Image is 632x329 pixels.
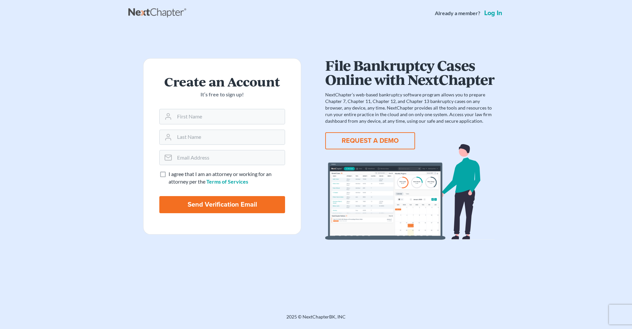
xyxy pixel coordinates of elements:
[159,74,285,88] h2: Create an Account
[206,178,248,185] a: Terms of Services
[169,171,272,185] span: I agree that I am an attorney or working for an attorney per the
[483,10,504,16] a: Log in
[325,144,494,240] img: dashboard-867a026336fddd4d87f0941869007d5e2a59e2bc3a7d80a2916e9f42c0117099.svg
[174,130,285,144] input: Last Name
[174,150,285,165] input: Email Address
[435,10,480,17] strong: Already a member?
[159,91,285,98] p: It’s free to sign up!
[325,132,415,149] button: REQUEST A DEMO
[159,196,285,213] input: Send Verification Email
[174,109,285,124] input: First Name
[325,58,494,86] h1: File Bankruptcy Cases Online with NextChapter
[128,314,504,325] div: 2025 © NextChapterBK, INC
[325,91,494,124] p: NextChapter’s web-based bankruptcy software program allows you to prepare Chapter 7, Chapter 11, ...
